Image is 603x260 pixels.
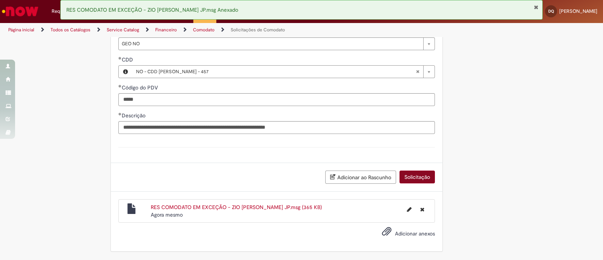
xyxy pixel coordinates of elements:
span: [PERSON_NAME] [559,8,597,14]
span: GEO NO [122,38,419,50]
span: Obrigatório Preenchido [118,85,122,88]
a: Página inicial [8,27,34,33]
ul: Trilhas de página [6,23,396,37]
span: Adicionar anexos [395,230,435,237]
a: Service Catalog [107,27,139,33]
button: CDD, Visualizar este registro NO - CDD Joao Pessoa - 457 [119,66,132,78]
span: Obrigatório Preenchido [118,57,122,60]
input: Código do PDV [118,93,435,106]
span: NO - CDD [PERSON_NAME] - 457 [136,66,416,78]
a: Todos os Catálogos [51,27,90,33]
input: Descrição [118,121,435,134]
abbr: Limpar campo CDD [412,66,423,78]
span: Requisições [52,8,78,15]
span: RES COMODATO EM EXCEÇÃO - ZIO [PERSON_NAME] JP.msg Anexado [66,6,238,13]
button: Adicionar ao Rascunho [325,171,396,184]
button: Fechar Notificação [534,4,539,10]
span: Agora mesmo [151,211,183,218]
a: Solicitações de Comodato [231,27,285,33]
button: Editar nome de arquivo RES COMODATO EM EXCEÇÃO - ZIO CUCCINA JP.msg [403,203,416,215]
button: Solicitação [399,171,435,183]
button: Excluir RES COMODATO EM EXCEÇÃO - ZIO CUCCINA JP.msg [416,203,429,215]
span: Necessários - CDD [122,56,135,63]
span: Descrição [122,112,147,119]
a: RES COMODATO EM EXCEÇÃO - ZIO [PERSON_NAME] JP.msg (365 KB) [151,204,322,211]
span: Código do PDV [122,84,159,91]
button: Adicionar anexos [380,225,393,242]
a: Comodato [193,27,214,33]
a: Financeiro [155,27,177,33]
time: 30/09/2025 11:55:37 [151,211,183,218]
img: ServiceNow [1,4,40,19]
span: DQ [548,9,554,14]
span: Obrigatório Preenchido [118,112,122,115]
a: NO - CDD [PERSON_NAME] - 457Limpar campo CDD [132,66,435,78]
